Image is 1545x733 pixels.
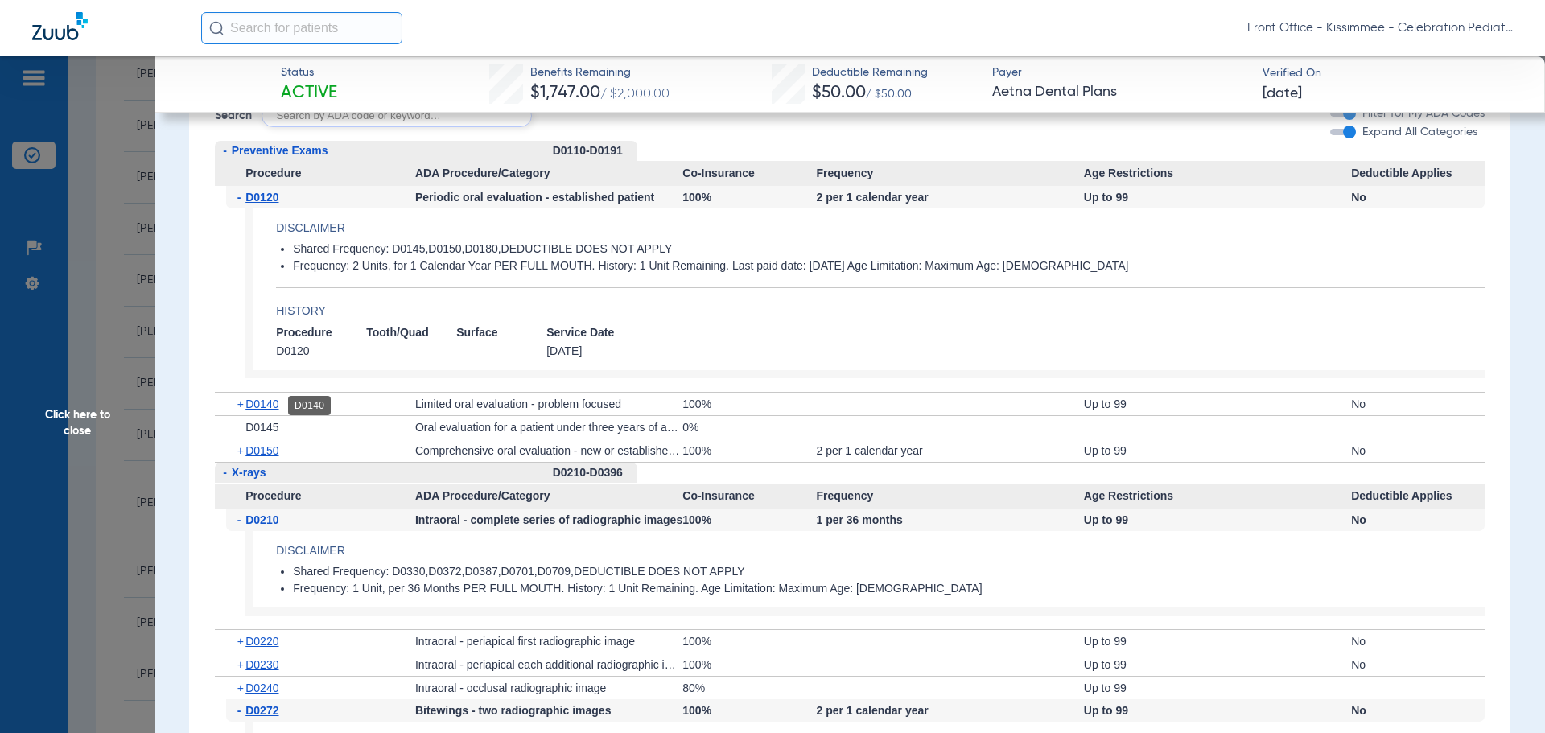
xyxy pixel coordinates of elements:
div: 1 per 36 months [816,509,1083,531]
span: $50.00 [812,84,866,101]
span: Frequency [816,484,1083,509]
li: Frequency: 1 Unit, per 36 Months PER FULL MOUTH. History: 1 Unit Remaining. Age Limitation: Maxim... [293,582,1485,596]
img: Search Icon [209,21,224,35]
div: 2 per 1 calendar year [816,699,1083,722]
span: + [237,630,246,653]
span: - [237,186,246,208]
span: [DATE] [1263,84,1302,104]
div: Up to 99 [1084,509,1351,531]
span: D0230 [245,658,278,671]
div: No [1351,186,1485,208]
div: Up to 99 [1084,186,1351,208]
h4: Disclaimer [276,220,1485,237]
span: D0240 [245,682,278,694]
span: Deductible Remaining [812,64,928,81]
span: Aetna Dental Plans [992,82,1249,102]
input: Search for patients [201,12,402,44]
div: No [1351,509,1485,531]
span: Expand All Categories [1362,126,1477,138]
div: Chat Widget [1465,656,1545,733]
div: 100% [682,186,816,208]
span: D0220 [245,635,278,648]
h4: Disclaimer [276,542,1485,559]
div: D0110-D0191 [553,141,637,161]
div: Oral evaluation for a patient under three years of age and counseling with primary caregiver [415,416,682,439]
span: ADA Procedure/Category [415,161,682,187]
span: D0272 [245,704,278,717]
label: Filter for My ADA Codes [1359,105,1485,122]
span: Verified On [1263,65,1519,82]
div: Up to 99 [1084,699,1351,722]
div: D0140 [288,396,331,415]
li: Shared Frequency: D0330,D0372,D0387,D0701,D0709,DEDUCTIBLE DOES NOT APPLY [293,565,1485,579]
div: Intraoral - occlusal radiographic image [415,677,682,699]
div: Intraoral - periapical each additional radiographic image [415,653,682,676]
div: Intraoral - complete series of radiographic images [415,509,682,531]
span: Active [281,82,337,105]
span: D0120 [245,191,278,204]
span: Surface [456,325,546,340]
div: No [1351,653,1485,676]
span: Deductible Applies [1351,161,1485,187]
span: + [237,439,246,462]
div: 2 per 1 calendar year [816,186,1083,208]
span: Service Date [546,325,637,340]
span: Search [215,108,252,124]
span: Co-Insurance [682,484,816,509]
div: 100% [682,509,816,531]
span: D0140 [245,397,278,410]
div: Up to 99 [1084,630,1351,653]
div: Intraoral - periapical first radiographic image [415,630,682,653]
div: Comprehensive oral evaluation - new or established patient [415,439,682,462]
span: Procedure [276,325,366,340]
span: Frequency [816,161,1083,187]
span: - [237,699,246,722]
div: D0210-D0396 [553,463,637,484]
span: Front Office - Kissimmee - Celebration Pediatric Dentistry [1247,20,1513,36]
span: - [223,144,227,157]
span: Payer [992,64,1249,81]
span: + [237,677,246,699]
span: - [237,509,246,531]
span: ADA Procedure/Category [415,484,682,509]
span: Status [281,64,337,81]
span: + [237,653,246,676]
span: Age Restrictions [1084,484,1351,509]
div: Up to 99 [1084,653,1351,676]
span: Deductible Applies [1351,484,1485,509]
span: D0120 [276,344,366,359]
span: $1,747.00 [530,84,600,101]
input: Search by ADA code or keyword… [262,105,532,127]
h4: History [276,303,1485,319]
div: 2 per 1 calendar year [816,439,1083,462]
div: 100% [682,393,816,415]
span: D0150 [245,444,278,457]
div: 100% [682,653,816,676]
div: Periodic oral evaluation - established patient [415,186,682,208]
span: Preventive Exams [232,144,328,157]
span: D0145 [245,421,278,434]
span: - [223,466,227,479]
span: Procedure [215,484,415,509]
div: Limited oral evaluation - problem focused [415,393,682,415]
span: [DATE] [546,344,637,359]
span: Benefits Remaining [530,64,669,81]
div: Up to 99 [1084,677,1351,699]
div: 80% [682,677,816,699]
img: Zuub Logo [32,12,88,40]
li: Shared Frequency: D0145,D0150,D0180,DEDUCTIBLE DOES NOT APPLY [293,242,1485,257]
span: + [237,393,246,415]
div: 100% [682,699,816,722]
span: X-rays [232,466,266,479]
div: Up to 99 [1084,393,1351,415]
span: Tooth/Quad [366,325,456,340]
div: No [1351,439,1485,462]
span: Procedure [215,161,415,187]
div: No [1351,699,1485,722]
span: D0210 [245,513,278,526]
div: 0% [682,416,816,439]
span: Age Restrictions [1084,161,1351,187]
